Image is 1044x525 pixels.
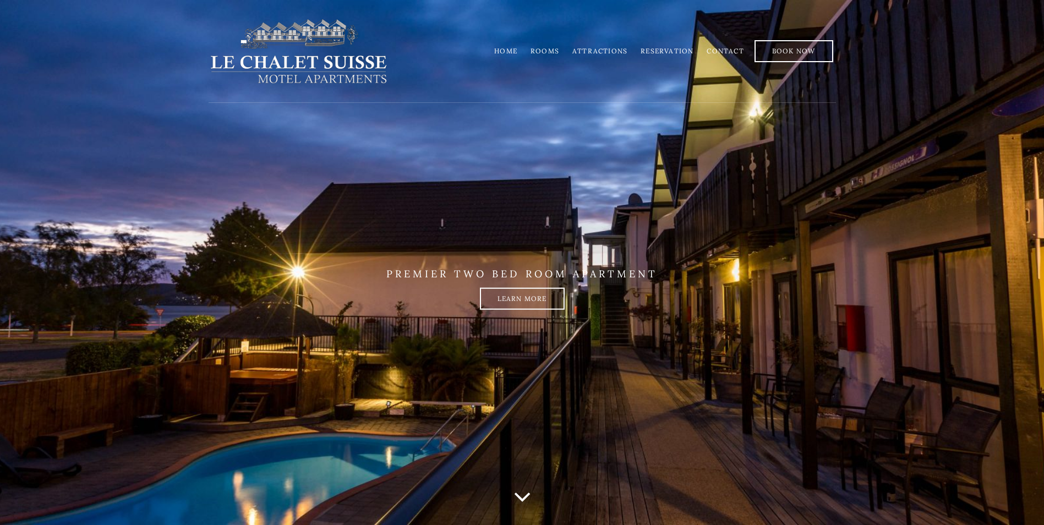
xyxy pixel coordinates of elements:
[480,288,565,310] a: Learn more
[531,47,559,55] a: Rooms
[209,267,836,280] p: PREMIER TWO BED ROOM APARTMENT
[572,47,627,55] a: Attractions
[494,47,517,55] a: Home
[707,47,744,55] a: Contact
[641,47,693,55] a: Reservation
[755,40,833,62] a: Book Now
[209,18,389,84] img: lechaletsuisse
